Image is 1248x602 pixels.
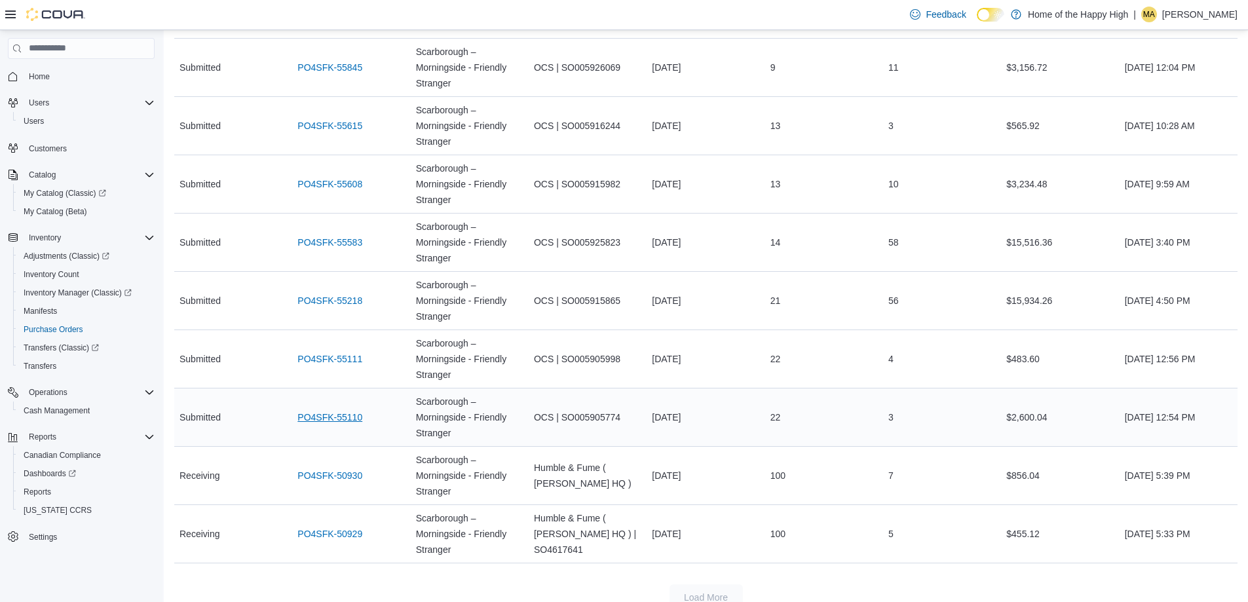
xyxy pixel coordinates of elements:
span: Scarborough – Morningside - Friendly Stranger [416,219,523,266]
a: Feedback [905,1,971,28]
span: 10 [888,176,899,192]
div: [DATE] 12:56 PM [1120,346,1238,372]
div: [DATE] [647,229,765,255]
span: My Catalog (Beta) [24,206,87,217]
a: Cash Management [18,403,95,419]
button: My Catalog (Beta) [13,202,160,221]
a: Transfers (Classic) [13,339,160,357]
span: Inventory Count [24,269,79,280]
div: [DATE] [647,288,765,314]
span: Adjustments (Classic) [24,251,109,261]
button: Settings [3,527,160,546]
span: 7 [888,468,894,483]
button: Users [3,94,160,112]
span: Customers [29,143,67,154]
a: [US_STATE] CCRS [18,502,97,518]
a: Manifests [18,303,62,319]
span: Home [29,71,50,82]
div: $3,234.48 [1001,171,1119,197]
span: 4 [888,351,894,367]
a: PO4SFK-50929 [297,526,362,542]
img: Cova [26,8,85,21]
span: Users [18,113,155,129]
a: Adjustments (Classic) [13,247,160,265]
span: 14 [770,235,781,250]
span: Scarborough – Morningside - Friendly Stranger [416,102,523,149]
div: [DATE] 5:39 PM [1120,462,1238,489]
div: [DATE] 12:54 PM [1120,404,1238,430]
span: 100 [770,468,785,483]
a: PO4SFK-50930 [297,468,362,483]
span: Operations [24,385,155,400]
div: Milagros Argoso [1141,7,1157,22]
div: $856.04 [1001,462,1119,489]
a: My Catalog (Beta) [18,204,92,219]
a: PO4SFK-55111 [297,351,362,367]
div: Humble & Fume ( [PERSON_NAME] HQ ) | SO4617641 [529,505,647,563]
div: $483.60 [1001,346,1119,372]
p: Home of the Happy High [1028,7,1128,22]
div: [DATE] [647,404,765,430]
button: Reports [13,483,160,501]
span: 11 [888,60,899,75]
div: [DATE] 10:28 AM [1120,113,1238,139]
span: 3 [888,118,894,134]
div: OCS | SO005905774 [529,404,647,430]
a: Transfers [18,358,62,374]
button: Users [24,95,54,111]
div: OCS | SO005916244 [529,113,647,139]
a: Inventory Count [18,267,85,282]
span: Cash Management [18,403,155,419]
span: Inventory [29,233,61,243]
span: 100 [770,526,785,542]
span: MA [1143,7,1155,22]
button: Inventory [3,229,160,247]
a: Reports [18,484,56,500]
a: Users [18,113,49,129]
span: Inventory Count [18,267,155,282]
a: PO4SFK-55583 [297,235,362,250]
span: Reports [18,484,155,500]
div: [DATE] 12:04 PM [1120,54,1238,81]
div: OCS | SO005905998 [529,346,647,372]
div: $15,516.36 [1001,229,1119,255]
div: [DATE] [647,54,765,81]
button: Cash Management [13,402,160,420]
span: 58 [888,235,899,250]
a: Dashboards [18,466,81,481]
span: Dashboards [24,468,76,479]
div: OCS | SO005915865 [529,288,647,314]
span: Home [24,68,155,85]
button: Catalog [3,166,160,184]
button: Customers [3,138,160,157]
button: Purchase Orders [13,320,160,339]
button: Operations [3,383,160,402]
a: Settings [24,529,62,545]
span: 13 [770,118,781,134]
span: Feedback [926,8,966,21]
nav: Complex example [8,62,155,580]
button: Reports [24,429,62,445]
span: Manifests [24,306,57,316]
span: Users [24,95,155,111]
span: Scarborough – Morningside - Friendly Stranger [416,510,523,557]
button: Inventory Count [13,265,160,284]
span: 3 [888,409,894,425]
div: $15,934.26 [1001,288,1119,314]
span: Receiving [180,468,219,483]
span: My Catalog (Beta) [18,204,155,219]
span: 9 [770,60,776,75]
button: Manifests [13,302,160,320]
p: [PERSON_NAME] [1162,7,1238,22]
span: Canadian Compliance [24,450,101,461]
span: Washington CCRS [18,502,155,518]
a: Adjustments (Classic) [18,248,115,264]
span: 56 [888,293,899,309]
button: Operations [24,385,73,400]
div: OCS | SO005926069 [529,54,647,81]
a: Inventory Manager (Classic) [18,285,137,301]
a: Inventory Manager (Classic) [13,284,160,302]
span: 21 [770,293,781,309]
span: Customers [24,140,155,156]
a: PO4SFK-55615 [297,118,362,134]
